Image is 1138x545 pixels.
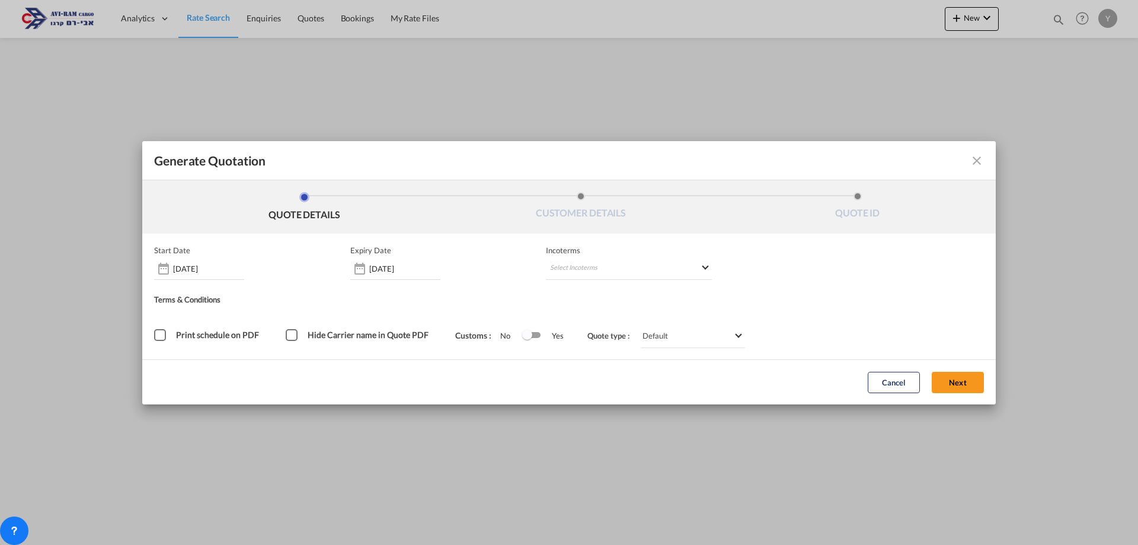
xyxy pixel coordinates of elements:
span: Hide Carrier name in Quote PDF [308,330,429,340]
span: Generate Quotation [154,153,266,168]
span: Quote type : [587,331,638,340]
md-icon: icon-close fg-AAA8AD cursor m-0 [970,154,984,168]
button: Cancel [868,372,920,393]
span: Print schedule on PDF [176,330,259,340]
span: No [500,331,522,340]
li: QUOTE ID [719,192,996,224]
span: Incoterms [546,246,712,255]
input: Expiry date [369,264,440,273]
span: Customs : [455,330,500,340]
p: Expiry Date [350,246,391,255]
div: Terms & Conditions [154,295,569,309]
span: Yes [540,331,564,340]
li: CUSTOMER DETAILS [443,192,720,224]
md-switch: Switch 1 [522,327,540,345]
div: Default [642,331,668,340]
p: Start Date [154,246,190,255]
md-checkbox: Hide Carrier name in Quote PDF [286,330,431,342]
li: QUOTE DETAILS [166,192,443,224]
md-select: Select Incoterms [546,259,712,280]
md-checkbox: Print schedule on PDF [154,330,262,342]
input: Start date [173,264,244,273]
button: Next [932,372,984,393]
md-dialog: Generate QuotationQUOTE ... [142,141,996,404]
